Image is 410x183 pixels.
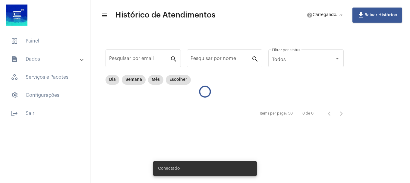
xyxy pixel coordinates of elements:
mat-icon: sidenav icon [11,55,18,63]
span: Serviços e Pacotes [6,70,84,84]
span: Configurações [6,88,84,103]
div: 50 [288,112,293,115]
span: sidenav icon [11,74,18,81]
mat-icon: help [307,12,313,18]
mat-icon: sidenav icon [101,12,107,19]
span: Conectado [158,166,180,172]
span: Painel [6,34,84,48]
mat-chip: Escolher [166,75,191,85]
mat-chip: Dia [106,75,119,85]
span: Todos [272,57,286,62]
mat-expansion-panel-header: sidenav iconDados [4,52,90,66]
button: Baixar Histórico [352,8,402,23]
span: sidenav icon [11,92,18,99]
mat-icon: search [170,55,177,62]
button: Página anterior [323,108,335,120]
span: Baixar Histórico [357,13,397,17]
span: Carregando... [313,13,340,17]
input: Pesquisar por email [109,57,170,62]
mat-chip: Mês [148,75,163,85]
mat-chip: Semana [122,75,146,85]
button: Próxima página [335,108,347,120]
mat-icon: search [251,55,259,62]
mat-panel-title: Dados [11,55,80,63]
span: Sair [6,106,84,121]
span: Histórico de Atendimentos [115,10,216,20]
div: Items per page: [260,112,287,115]
div: 0 de 0 [302,112,314,115]
mat-icon: sidenav icon [11,110,18,117]
input: Pesquisar por nome [191,57,251,62]
mat-icon: arrow_drop_down [339,12,344,18]
button: Carregando... [303,9,348,21]
mat-icon: file_download [357,11,364,19]
img: d4669ae0-8c07-2337-4f67-34b0df7f5ae4.jpeg [5,3,29,27]
span: sidenav icon [11,37,18,45]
